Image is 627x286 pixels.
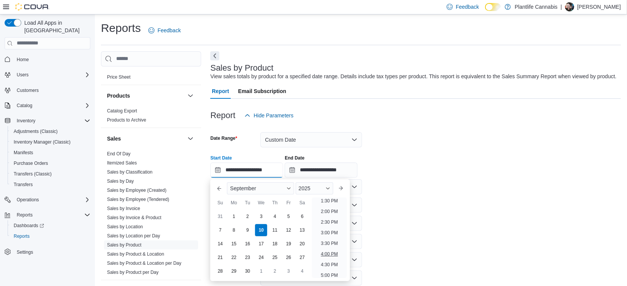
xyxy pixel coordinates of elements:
input: Press the down key to enter a popover containing a calendar. Press the escape key to close the po... [210,163,283,178]
span: Purchase Orders [11,159,90,168]
div: day-5 [282,210,295,223]
li: 2:00 PM [318,207,341,216]
button: Users [2,70,93,80]
button: Catalog [14,101,35,110]
button: Reports [14,210,36,220]
span: Catalog [14,101,90,110]
p: | [561,2,562,11]
a: Sales by Invoice [107,206,140,211]
div: day-25 [269,251,281,264]
li: 1:30 PM [318,196,341,205]
span: Sales by Invoice [107,205,140,212]
button: Open list of options [351,184,358,190]
span: Reports [17,212,33,218]
button: Next month [335,182,347,194]
input: Dark Mode [485,3,501,11]
li: 5:00 PM [318,271,341,280]
span: Users [17,72,28,78]
div: day-6 [296,210,308,223]
div: Button. Open the year selector. 2025 is currently selected. [296,182,333,194]
div: day-4 [269,210,281,223]
h3: Report [210,111,235,120]
span: Home [14,55,90,64]
span: September [230,185,256,191]
span: Settings [17,249,33,255]
button: Operations [2,194,93,205]
div: day-3 [255,210,267,223]
button: Customers [2,85,93,96]
span: Adjustments (Classic) [14,128,58,134]
button: Operations [14,195,42,204]
div: Su [214,197,226,209]
span: Inventory Manager (Classic) [14,139,71,145]
div: Sa [296,197,308,209]
label: End Date [285,155,304,161]
div: Products [101,106,201,128]
div: day-29 [228,265,240,277]
a: Sales by Invoice & Product [107,215,161,220]
div: day-21 [214,251,226,264]
button: Adjustments (Classic) [8,126,93,137]
div: day-17 [255,238,267,250]
button: Next [210,51,219,60]
span: 2025 [299,185,310,191]
a: Sales by Product & Location per Day [107,261,181,266]
button: Open list of options [351,220,358,226]
button: Reports [2,210,93,220]
span: Sales by Invoice & Product [107,215,161,221]
div: day-31 [214,210,226,223]
div: day-18 [269,238,281,250]
button: Open list of options [351,202,358,208]
span: Purchase Orders [14,160,48,166]
div: day-20 [296,238,308,250]
div: September, 2025 [213,210,309,278]
div: day-10 [255,224,267,236]
span: Users [14,70,90,79]
a: Sales by Location [107,224,143,229]
a: Transfers [11,180,36,189]
span: Adjustments (Classic) [11,127,90,136]
div: day-12 [282,224,295,236]
li: 4:30 PM [318,260,341,269]
div: day-2 [269,265,281,277]
div: day-16 [241,238,254,250]
span: Sales by Product & Location per Day [107,260,181,266]
img: Cova [15,3,49,11]
span: Products to Archive [107,117,146,123]
h3: Sales by Product [210,63,273,73]
span: Catalog Export [107,108,137,114]
a: Sales by Day [107,179,134,184]
button: Users [14,70,32,79]
p: [PERSON_NAME] [577,2,621,11]
span: Dashboards [11,221,90,230]
ul: Time [312,198,347,278]
div: Fr [282,197,295,209]
div: day-1 [228,210,240,223]
div: day-9 [241,224,254,236]
button: Transfers (Classic) [8,169,93,179]
span: Sales by Product & Location [107,251,164,257]
div: day-24 [255,251,267,264]
a: Feedback [145,23,184,38]
span: Hide Parameters [254,112,293,119]
a: Sales by Product per Day [107,270,159,275]
span: Customers [17,87,39,93]
h3: Sales [107,135,121,142]
span: Manifests [11,148,90,157]
div: Sales [101,149,201,280]
span: Customers [14,85,90,95]
span: Home [17,57,29,63]
button: Previous Month [213,182,225,194]
span: Transfers [11,180,90,189]
span: Reports [14,233,30,239]
a: Sales by Product [107,242,142,248]
button: Inventory [2,115,93,126]
li: 4:00 PM [318,250,341,259]
div: day-3 [282,265,295,277]
a: Price Sheet [107,74,131,80]
a: Itemized Sales [107,160,137,166]
div: day-22 [228,251,240,264]
span: Dashboards [14,223,44,229]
